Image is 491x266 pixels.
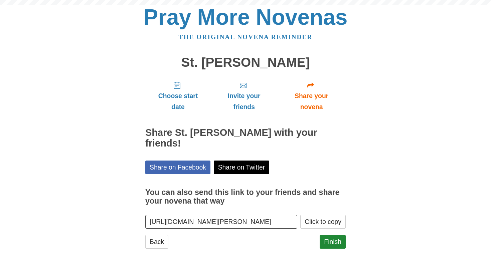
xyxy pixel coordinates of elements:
span: Invite your friends [217,90,271,112]
span: Choose start date [152,90,204,112]
span: Share your novena [284,90,339,112]
h3: You can also send this link to your friends and share your novena that way [145,188,346,205]
a: The original novena reminder [179,33,313,40]
h2: Share St. [PERSON_NAME] with your friends! [145,127,346,149]
a: Share on Twitter [214,161,270,174]
a: Share your novena [277,76,346,116]
a: Choose start date [145,76,211,116]
a: Invite your friends [211,76,277,116]
a: Share on Facebook [145,161,210,174]
h1: St. [PERSON_NAME] [145,55,346,70]
button: Click to copy [300,215,346,229]
a: Back [145,235,168,249]
a: Pray More Novenas [144,5,348,29]
a: Finish [320,235,346,249]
